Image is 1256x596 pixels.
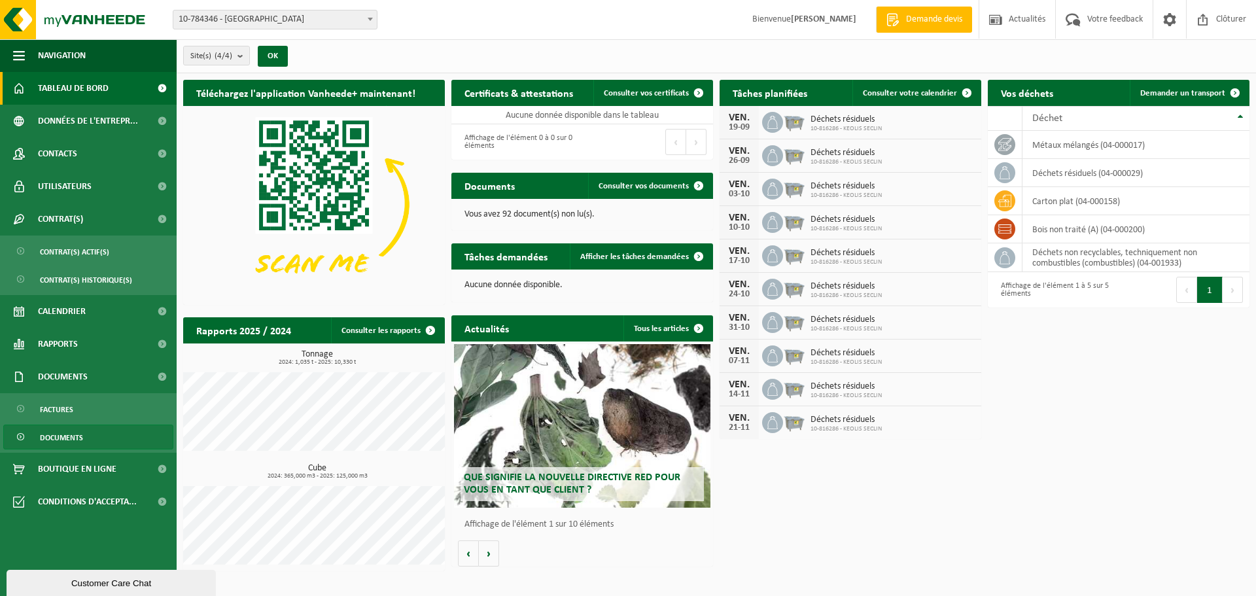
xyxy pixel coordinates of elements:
span: Documents [38,360,88,393]
button: Previous [1176,277,1197,303]
span: Déchets résiduels [811,148,882,158]
a: Factures [3,396,173,421]
span: 10-816286 - KEOLIS SECLIN [811,325,882,333]
td: métaux mélangés (04-000017) [1022,131,1249,159]
span: Déchets résiduels [811,348,882,359]
span: 10-784346 - KEOLIS NORD - SAINT DENIS CEDEX [173,10,377,29]
td: Aucune donnée disponible dans le tableau [451,106,713,124]
span: 10-816286 - KEOLIS SECLIN [811,425,882,433]
h2: Tâches demandées [451,243,561,269]
img: WB-2500-GAL-GY-01 [783,210,805,232]
a: Consulter votre calendrier [852,80,980,106]
div: Affichage de l'élément 1 à 5 sur 5 éléments [994,275,1112,304]
span: 2024: 1,035 t - 2025: 10,330 t [190,359,445,366]
a: Afficher les tâches demandées [570,243,712,270]
div: 17-10 [726,256,752,266]
div: 10-10 [726,223,752,232]
span: Contacts [38,137,77,170]
img: WB-2500-GAL-GY-01 [783,343,805,366]
span: Déchets résiduels [811,315,882,325]
button: Site(s)(4/4) [183,46,250,65]
button: Previous [665,129,686,155]
span: Utilisateurs [38,170,92,203]
span: Demande devis [903,13,966,26]
button: Next [686,129,706,155]
h2: Rapports 2025 / 2024 [183,317,304,343]
img: WB-2500-GAL-GY-01 [783,243,805,266]
div: 19-09 [726,123,752,132]
h3: Tonnage [190,350,445,366]
div: 26-09 [726,156,752,166]
h2: Téléchargez l'application Vanheede+ maintenant! [183,80,428,105]
div: 14-11 [726,390,752,399]
h3: Cube [190,464,445,480]
span: Documents [40,425,83,450]
span: Consulter vos documents [599,182,689,190]
img: WB-2500-GAL-GY-01 [783,277,805,299]
a: Consulter les rapports [331,317,444,343]
div: VEN. [726,113,752,123]
p: Affichage de l'élément 1 sur 10 éléments [464,520,706,529]
div: VEN. [726,346,752,357]
a: Demander un transport [1130,80,1248,106]
span: 2024: 365,000 m3 - 2025: 125,000 m3 [190,473,445,480]
div: VEN. [726,213,752,223]
strong: [PERSON_NAME] [791,14,856,24]
a: Documents [3,425,173,449]
h2: Tâches planifiées [720,80,820,105]
img: WB-2500-GAL-GY-01 [783,110,805,132]
h2: Vos déchets [988,80,1066,105]
span: Factures [40,397,73,422]
img: WB-2500-GAL-GY-01 [783,177,805,199]
span: Boutique en ligne [38,453,116,485]
td: déchets non recyclables, techniquement non combustibles (combustibles) (04-001933) [1022,243,1249,272]
span: Que signifie la nouvelle directive RED pour vous en tant que client ? [464,472,680,495]
span: 10-816286 - KEOLIS SECLIN [811,359,882,366]
div: VEN. [726,246,752,256]
span: 10-816286 - KEOLIS SECLIN [811,192,882,200]
div: 03-10 [726,190,752,199]
span: Déchets résiduels [811,114,882,125]
span: Demander un transport [1140,89,1225,97]
img: Download de VHEPlus App [183,106,445,302]
p: Vous avez 92 document(s) non lu(s). [464,210,700,219]
span: 10-816286 - KEOLIS SECLIN [811,392,882,400]
img: WB-2500-GAL-GY-01 [783,310,805,332]
p: Aucune donnée disponible. [464,281,700,290]
button: OK [258,46,288,67]
td: bois non traité (A) (04-000200) [1022,215,1249,243]
span: Consulter vos certificats [604,89,689,97]
div: 24-10 [726,290,752,299]
a: Consulter vos documents [588,173,712,199]
span: 10-816286 - KEOLIS SECLIN [811,125,882,133]
span: 10-816286 - KEOLIS SECLIN [811,292,882,300]
a: Que signifie la nouvelle directive RED pour vous en tant que client ? [454,344,710,508]
span: Déchets résiduels [811,248,882,258]
h2: Certificats & attestations [451,80,586,105]
div: 31-10 [726,323,752,332]
button: Volgende [479,540,499,567]
span: Déchet [1032,113,1062,124]
div: VEN. [726,379,752,390]
img: WB-2500-GAL-GY-01 [783,410,805,432]
div: VEN. [726,179,752,190]
a: Tous les articles [623,315,712,342]
h2: Actualités [451,315,522,341]
span: Afficher les tâches demandées [580,253,689,261]
span: Navigation [38,39,86,72]
td: carton plat (04-000158) [1022,187,1249,215]
span: Déchets résiduels [811,215,882,225]
span: 10-816286 - KEOLIS SECLIN [811,225,882,233]
a: Consulter vos certificats [593,80,712,106]
iframe: chat widget [7,567,218,596]
div: VEN. [726,279,752,290]
div: Affichage de l'élément 0 à 0 sur 0 éléments [458,128,576,156]
span: Déchets résiduels [811,281,882,292]
span: Déchets résiduels [811,181,882,192]
span: Contrat(s) historique(s) [40,268,132,292]
div: 21-11 [726,423,752,432]
a: Demande devis [876,7,972,33]
span: Calendrier [38,295,86,328]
